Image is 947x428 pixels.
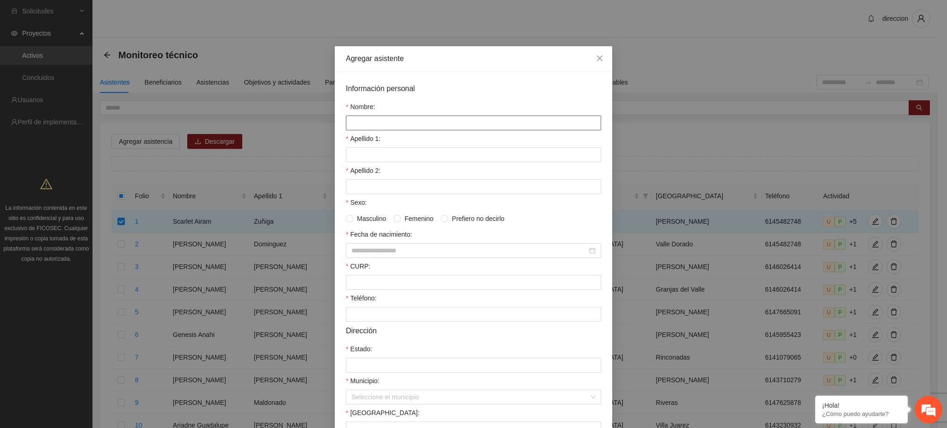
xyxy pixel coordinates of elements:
[346,147,601,162] input: Apellido 1:
[346,293,376,303] label: Teléfono:
[822,410,901,417] p: ¿Cómo puedo ayudarte?
[351,390,589,404] input: Municipio:
[346,325,377,336] span: Dirección
[351,245,587,256] input: Fecha de nacimiento:
[346,408,419,418] label: Colonia:
[5,252,176,285] textarea: Escriba su mensaje y pulse “Intro”
[346,134,381,144] label: Apellido 1:
[346,102,375,112] label: Nombre:
[346,261,370,271] label: CURP:
[822,402,901,409] div: ¡Hola!
[346,197,367,208] label: Sexo:
[346,165,381,176] label: Apellido 2:
[54,123,128,217] span: Estamos en línea.
[346,229,412,239] label: Fecha de nacimiento:
[346,83,415,94] span: Información personal
[353,214,390,224] span: Masculino
[401,214,437,224] span: Femenino
[346,344,372,354] label: Estado:
[346,116,601,130] input: Nombre:
[596,55,603,62] span: close
[346,179,601,194] input: Apellido 2:
[346,376,379,386] label: Municipio:
[48,47,155,59] div: Chatee con nosotros ahora
[448,214,508,224] span: Prefiero no decirlo
[346,54,601,64] div: Agregar asistente
[587,46,612,71] button: Close
[152,5,174,27] div: Minimizar ventana de chat en vivo
[346,275,601,290] input: CURP:
[346,358,601,373] input: Estado:
[346,307,601,322] input: Teléfono:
